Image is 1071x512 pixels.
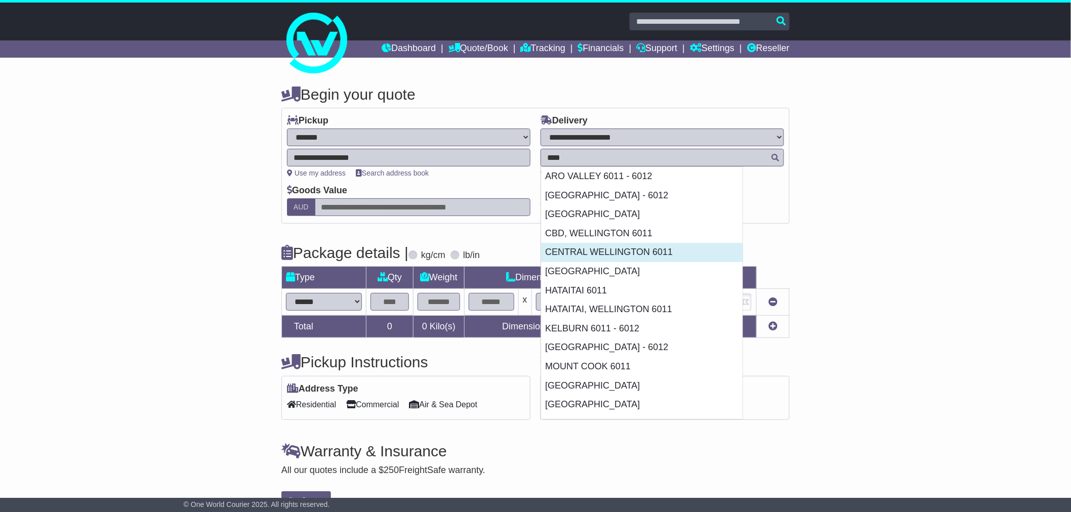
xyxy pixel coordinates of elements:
span: Air & Sea Depot [409,397,478,412]
td: Qty [366,267,414,289]
span: Residential [287,397,336,412]
h4: Warranty & Insurance [281,443,790,459]
td: Dimensions (L x W x H) [464,267,652,289]
div: [GEOGRAPHIC_DATA] - 6012 [541,186,743,205]
label: Pickup [287,115,328,126]
div: All our quotes include a $ FreightSafe warranty. [281,465,790,476]
div: [GEOGRAPHIC_DATA] - 6012 [541,338,743,357]
td: Dimensions in Centimetre(s) [464,315,652,337]
label: AUD [287,198,315,216]
td: Weight [414,267,465,289]
div: KELBURN 6011 - 6012 [541,319,743,338]
a: Add new item [768,321,777,331]
div: [GEOGRAPHIC_DATA] [541,395,743,414]
td: Total [282,315,366,337]
button: Get Quotes [281,491,331,509]
td: x [518,289,531,315]
label: Goods Value [287,185,347,196]
h4: Pickup Instructions [281,354,530,370]
td: 0 [366,315,414,337]
h4: Package details | [281,244,408,261]
label: Address Type [287,383,358,395]
div: CENTRAL WELLINGTON 6011 [541,243,743,262]
div: CBD, WELLINGTON 6011 [541,224,743,243]
td: Type [282,267,366,289]
div: [GEOGRAPHIC_DATA] [541,262,743,281]
td: Kilo(s) [414,315,465,337]
span: 250 [384,465,399,475]
a: Remove this item [768,297,777,307]
a: Use my address [287,169,346,177]
label: kg/cm [421,250,445,261]
a: Tracking [521,40,565,58]
div: [GEOGRAPHIC_DATA] [541,414,743,434]
a: Reseller [747,40,790,58]
a: Dashboard [382,40,436,58]
h4: Begin your quote [281,86,790,103]
div: HATAITAI, WELLINGTON 6011 [541,300,743,319]
span: 0 [422,321,427,331]
label: lb/in [463,250,480,261]
div: [GEOGRAPHIC_DATA] [541,376,743,396]
label: Delivery [541,115,588,126]
div: [GEOGRAPHIC_DATA] [541,205,743,224]
span: © One World Courier 2025. All rights reserved. [184,500,330,508]
a: Quote/Book [448,40,508,58]
a: Search address book [356,169,429,177]
typeahead: Please provide city [541,149,784,166]
div: HATAITAI 6011 [541,281,743,301]
a: Settings [690,40,734,58]
div: MOUNT COOK 6011 [541,357,743,376]
div: ARO VALLEY 6011 - 6012 [541,167,743,186]
span: Commercial [346,397,399,412]
a: Financials [578,40,624,58]
a: Support [636,40,677,58]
